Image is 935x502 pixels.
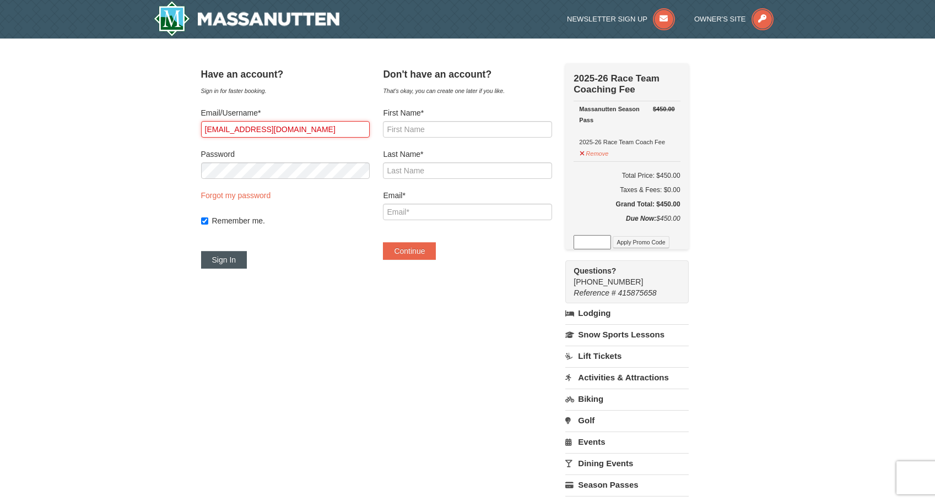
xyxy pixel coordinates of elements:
[567,15,675,23] a: Newsletter Sign Up
[383,190,552,201] label: Email*
[201,121,370,138] input: Email/Username*
[383,85,552,96] div: That's okay, you can create one later if you like.
[574,199,680,210] h5: Grand Total: $450.00
[565,346,688,366] a: Lift Tickets
[201,251,247,269] button: Sign In
[201,191,271,200] a: Forgot my password
[694,15,774,23] a: Owner's Site
[212,215,370,226] label: Remember me.
[565,324,688,345] a: Snow Sports Lessons
[383,121,552,138] input: First Name
[565,303,688,323] a: Lodging
[565,389,688,409] a: Biking
[565,474,688,495] a: Season Passes
[626,215,656,222] strong: Due Now:
[383,204,552,220] input: Email*
[565,432,688,452] a: Events
[383,149,552,160] label: Last Name*
[201,85,370,96] div: Sign in for faster booking.
[694,15,746,23] span: Owner's Site
[574,265,668,286] span: [PHONE_NUMBER]
[567,15,647,23] span: Newsletter Sign Up
[574,266,616,275] strong: Questions?
[565,367,688,388] a: Activities & Attractions
[613,236,669,248] button: Apply Promo Code
[201,69,370,80] h4: Have an account?
[383,69,552,80] h4: Don't have an account?
[565,453,688,473] a: Dining Events
[579,103,674,148] div: 2025-26 Race Team Coach Fee
[574,213,680,235] div: $450.00
[154,1,340,36] a: Massanutten Resort
[579,103,674,125] div: Massanutten Season Pass
[383,162,552,179] input: Last Name
[579,145,609,159] button: Remove
[201,107,370,118] label: Email/Username*
[383,242,436,260] button: Continue
[565,410,688,430] a: Golf
[653,106,675,112] del: $450.00
[201,149,370,160] label: Password
[574,288,615,297] span: Reference #
[574,73,660,95] strong: 2025-26 Race Team Coaching Fee
[574,184,680,195] div: Taxes & Fees: $0.00
[574,170,680,181] h6: Total Price: $450.00
[383,107,552,118] label: First Name*
[154,1,340,36] img: Massanutten Resort Logo
[618,288,657,297] span: 415875658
